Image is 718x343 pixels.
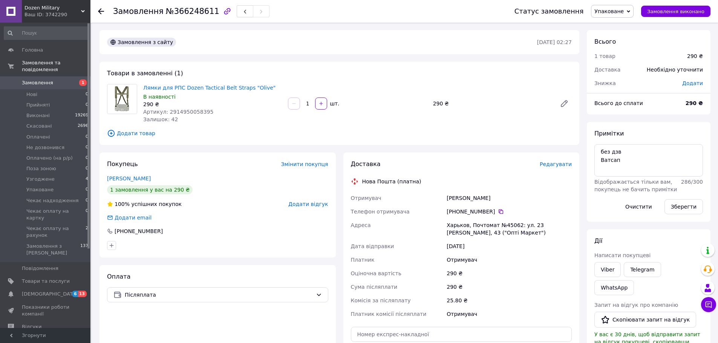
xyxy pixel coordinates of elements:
[26,91,37,98] span: Нові
[86,225,88,239] span: 2
[445,267,573,280] div: 290 ₴
[143,116,178,122] span: Залишок: 42
[594,100,643,106] span: Всього до сплати
[351,160,381,168] span: Доставка
[22,278,70,285] span: Товари та послуги
[682,80,703,86] span: Додати
[351,297,411,303] span: Комісія за післяплату
[557,96,572,111] a: Редагувати
[24,5,81,11] span: Dozen Military
[86,102,88,108] span: 0
[26,243,80,256] span: Замовлення з [PERSON_NAME]
[143,85,276,91] a: Лямки для РПС Dozen Tactical Belt Straps "Olive"
[642,61,707,78] div: Необхідно уточнити
[26,176,55,183] span: Узгоджене
[26,165,56,172] span: Поза зоною
[78,291,87,297] span: 13
[687,52,703,60] div: 290 ₴
[113,7,164,16] span: Замовлення
[594,67,620,73] span: Доставка
[86,91,88,98] span: 0
[447,208,572,215] div: [PHONE_NUMBER]
[26,197,79,204] span: Чекає надходження
[107,273,130,280] span: Оплата
[288,201,328,207] span: Додати відгук
[106,214,152,221] div: Додати email
[107,185,193,194] div: 1 замовлення у вас на 290 ₴
[166,7,219,16] span: №366248611
[351,311,427,317] span: Платник комісії післяплати
[79,79,87,86] span: 1
[86,197,88,204] span: 0
[107,70,183,77] span: Товари в замовленні (1)
[107,160,138,168] span: Покупець
[86,155,88,162] span: 0
[664,199,703,214] button: Зберегти
[360,178,423,185] div: Нова Пошта (платна)
[107,175,151,181] a: [PERSON_NAME]
[594,53,615,59] span: 1 товар
[86,208,88,221] span: 0
[26,144,64,151] span: Не дозвонився
[86,176,88,183] span: 4
[445,294,573,307] div: 25.80 ₴
[4,26,89,40] input: Пошук
[445,239,573,253] div: [DATE]
[107,200,182,208] div: успішних покупок
[143,94,176,100] span: В наявності
[351,195,381,201] span: Отримувач
[24,11,90,18] div: Ваш ID: 3742290
[594,80,616,86] span: Знижка
[114,214,152,221] div: Додати email
[80,243,88,256] span: 137
[351,270,401,276] span: Оціночна вартість
[445,218,573,239] div: Харьков, Почтомат №45062: ул. 23 [PERSON_NAME], 43 ("Опті Маркет")
[445,307,573,321] div: Отримувач
[594,252,651,258] span: Написати покупцеві
[351,209,410,215] span: Телефон отримувача
[107,129,572,137] span: Додати товар
[537,39,572,45] time: [DATE] 02:27
[26,225,86,239] span: Чекає оплату на рахунок
[75,112,88,119] span: 19269
[430,98,554,109] div: 290 ₴
[114,227,164,235] div: [PHONE_NUMBER]
[22,304,70,317] span: Показники роботи компанії
[98,8,104,15] div: Повернутися назад
[143,109,213,115] span: Артикул: 2914950058395
[86,134,88,140] span: 0
[328,100,340,107] div: шт.
[619,199,658,214] button: Очистити
[26,155,73,162] span: Оплачено (на р/р)
[647,9,704,14] span: Замовлення виконано
[107,38,176,47] div: Замовлення з сайту
[22,265,58,272] span: Повідомлення
[26,123,52,130] span: Скасовані
[143,101,282,108] div: 290 ₴
[351,222,371,228] span: Адреса
[22,59,90,73] span: Замовлення та повідомлення
[86,186,88,193] span: 0
[351,243,394,249] span: Дата відправки
[514,8,584,15] div: Статус замовлення
[445,280,573,294] div: 290 ₴
[72,291,78,297] span: 6
[22,79,53,86] span: Замовлення
[624,262,661,277] a: Telegram
[594,8,624,14] span: Упаковане
[22,47,43,53] span: Головна
[107,84,137,114] img: Лямки для РПС Dozen Tactical Belt Straps "Olive"
[701,297,716,312] button: Чат з покупцем
[351,327,572,342] input: Номер експрес-накладної
[594,38,616,45] span: Всього
[26,102,50,108] span: Прийняті
[540,161,572,167] span: Редагувати
[445,191,573,205] div: [PERSON_NAME]
[594,312,696,328] button: Скопіювати запит на відгук
[22,291,78,297] span: [DEMOGRAPHIC_DATA]
[681,179,703,185] span: 286 / 300
[26,208,86,221] span: Чекає оплату на картку
[115,201,130,207] span: 100%
[445,253,573,267] div: Отримувач
[351,284,398,290] span: Сума післяплати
